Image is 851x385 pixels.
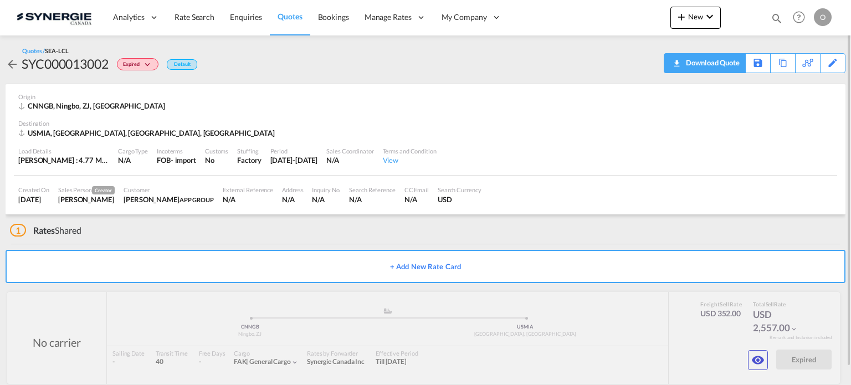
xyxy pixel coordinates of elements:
span: New [675,12,716,21]
div: Rosa Ho [58,194,115,204]
div: USD [438,194,481,204]
span: Analytics [113,12,145,23]
div: CNNGB, Ningbo, ZJ, Europe [18,101,167,111]
div: Customer [124,186,214,194]
md-icon: icon-magnify [771,12,783,24]
div: Customs [205,147,228,155]
div: N/A [349,194,395,204]
div: - import [171,155,196,165]
div: Origin [18,93,833,101]
md-icon: icon-chevron-down [703,10,716,23]
span: 1 [10,224,26,237]
div: Cargo Type [118,147,148,155]
div: External Reference [223,186,273,194]
span: Creator [92,186,115,194]
div: SYC000013002 [22,55,109,73]
div: Created On [18,186,49,194]
div: Factory Stuffing [237,155,261,165]
span: Help [790,8,808,27]
div: Incoterms [157,147,196,155]
div: Quote PDF is not available at this time [670,54,740,71]
md-icon: icon-arrow-left [6,58,19,71]
div: Load Details [18,147,109,155]
div: Change Status Here [117,58,158,70]
span: Rates [33,225,55,235]
div: 4 Jul 2025 [18,194,49,204]
div: Sales Person [58,186,115,194]
div: O [814,8,832,26]
div: N/A [312,194,340,204]
button: icon-eye [748,350,768,370]
div: icon-magnify [771,12,783,29]
div: Inquiry No. [312,186,340,194]
div: N/A [118,155,148,165]
div: Change Status Here [109,55,161,73]
span: SEA-LCL [45,47,68,54]
div: Address [282,186,303,194]
div: N/A [282,194,303,204]
span: Manage Rates [365,12,412,23]
div: Save As Template [746,54,770,73]
img: 1f56c880d42311ef80fc7dca854c8e59.png [17,5,91,30]
div: Search Currency [438,186,481,194]
md-icon: icon-eye [751,353,765,367]
div: Destination [18,119,833,127]
span: Enquiries [230,12,262,22]
div: N/A [326,155,373,165]
div: View [383,155,437,165]
div: icon-arrow-left [6,55,22,73]
div: Quotes /SEA-LCL [22,47,69,55]
div: USMIA, Miami, FL, Americas [18,128,278,138]
span: Bookings [318,12,349,22]
span: Rate Search [175,12,214,22]
span: Expired [123,61,142,71]
div: [PERSON_NAME] : 4.77 MT | Volumetric Wt : 17.60 CBM | Chargeable Wt : 17.60 W/M [18,155,109,165]
div: CC Email [404,186,429,194]
span: My Company [442,12,487,23]
span: Quotes [278,12,302,21]
div: Shared [10,224,81,237]
button: + Add New Rate Card [6,250,845,283]
div: Sales Coordinator [326,147,373,155]
span: APP GROUP [180,196,214,203]
button: icon-plus 400-fgNewicon-chevron-down [670,7,721,29]
md-icon: icon-chevron-down [142,62,156,68]
div: 14 Jul 2025 [270,155,318,165]
div: Search Reference [349,186,395,194]
div: Download Quote [670,54,740,71]
div: Period [270,147,318,155]
div: Help [790,8,814,28]
div: Ivy Jiang [124,194,214,204]
div: N/A [223,194,273,204]
md-icon: icon-plus 400-fg [675,10,688,23]
div: Download Quote [683,54,740,71]
div: Terms and Condition [383,147,437,155]
div: FOB [157,155,171,165]
md-icon: icon-download [670,55,683,64]
div: Default [167,59,197,70]
div: N/A [404,194,429,204]
div: Stuffing [237,147,261,155]
span: CNNGB, Ningbo, ZJ, [GEOGRAPHIC_DATA] [28,101,165,110]
div: No [205,155,228,165]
